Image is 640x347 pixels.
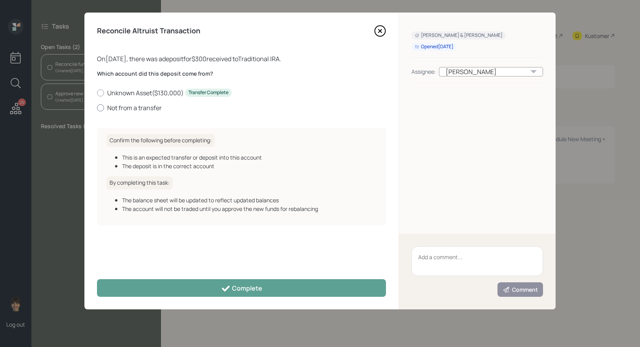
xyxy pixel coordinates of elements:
div: On [DATE] , there was a deposit for $300 received to Traditional IRA . [97,54,386,64]
button: Comment [497,282,543,297]
div: The balance sheet will be updated to reflect updated balances [122,196,377,204]
div: [PERSON_NAME] & [PERSON_NAME] [415,32,503,39]
div: Assignee: [411,67,436,76]
div: The deposit is in the correct account [122,162,377,170]
h6: By completing this task: [106,176,173,189]
button: Complete [97,279,386,297]
div: Comment [503,286,538,294]
div: Complete [221,284,262,293]
label: Unknown Asset ( $130,000 ) [97,89,386,97]
h4: Reconcile Altruist Transaction [97,27,200,35]
div: [PERSON_NAME] [439,67,543,76]
label: Not from a transfer [97,104,386,112]
div: Transfer Complete [188,89,229,96]
label: Which account did this deposit come from? [97,70,386,78]
h6: Confirm the following before completing: [106,134,215,147]
div: Opened [DATE] [415,44,453,50]
div: The account will not be traded until you approve the new funds for rebalancing [122,205,377,213]
div: This is an expected transfer or deposit into this account [122,153,377,162]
